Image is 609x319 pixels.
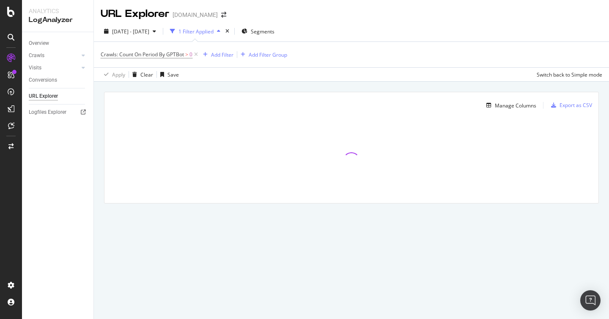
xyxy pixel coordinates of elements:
[29,92,58,101] div: URL Explorer
[29,15,87,25] div: LogAnalyzer
[29,51,44,60] div: Crawls
[167,25,224,38] button: 1 Filter Applied
[157,68,179,81] button: Save
[251,28,274,35] span: Segments
[537,71,602,78] div: Switch back to Simple mode
[548,99,592,112] button: Export as CSV
[29,39,88,48] a: Overview
[185,51,188,58] span: >
[140,71,153,78] div: Clear
[29,63,41,72] div: Visits
[29,63,79,72] a: Visits
[167,71,179,78] div: Save
[238,25,278,38] button: Segments
[101,25,159,38] button: [DATE] - [DATE]
[29,76,57,85] div: Conversions
[495,102,536,109] div: Manage Columns
[178,28,214,35] div: 1 Filter Applied
[29,76,88,85] a: Conversions
[249,51,287,58] div: Add Filter Group
[211,51,233,58] div: Add Filter
[29,108,66,117] div: Logfiles Explorer
[560,102,592,109] div: Export as CSV
[29,92,88,101] a: URL Explorer
[29,108,88,117] a: Logfiles Explorer
[101,68,125,81] button: Apply
[29,7,87,15] div: Analytics
[101,7,169,21] div: URL Explorer
[101,51,184,58] span: Crawls: Count On Period By GPTBot
[129,68,153,81] button: Clear
[200,49,233,60] button: Add Filter
[189,49,192,60] span: 0
[173,11,218,19] div: [DOMAIN_NAME]
[29,51,79,60] a: Crawls
[221,12,226,18] div: arrow-right-arrow-left
[224,27,231,36] div: times
[112,28,149,35] span: [DATE] - [DATE]
[580,290,601,311] div: Open Intercom Messenger
[533,68,602,81] button: Switch back to Simple mode
[29,39,49,48] div: Overview
[483,100,536,110] button: Manage Columns
[112,71,125,78] div: Apply
[237,49,287,60] button: Add Filter Group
